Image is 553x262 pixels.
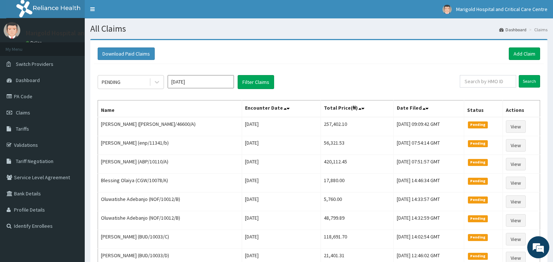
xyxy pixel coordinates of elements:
p: Marigold Hospital and Critical Care Centre [26,30,146,36]
td: [DATE] 07:54:14 GMT [393,136,464,155]
td: [PERSON_NAME] (enp/11341/b) [98,136,242,155]
span: Pending [468,215,488,222]
td: 56,321.53 [321,136,393,155]
span: Pending [468,234,488,241]
a: View [506,233,526,245]
th: Status [464,100,503,117]
span: Switch Providers [16,61,53,67]
td: 48,799.89 [321,211,393,230]
a: Online [26,40,43,45]
a: View [506,195,526,208]
th: Name [98,100,242,117]
th: Actions [503,100,540,117]
span: Claims [16,109,30,116]
td: [PERSON_NAME] (ABP/10110/A) [98,155,242,174]
span: Pending [468,178,488,184]
span: Pending [468,196,488,203]
span: Marigold Hospital and Critical Care Centre [456,6,547,13]
a: View [506,158,526,170]
td: [DATE] [242,192,321,211]
th: Total Price(₦) [321,100,393,117]
td: [PERSON_NAME] (BUD/10033/C) [98,230,242,249]
input: Select Month and Year [168,75,234,88]
a: Dashboard [499,26,526,33]
td: [DATE] 14:02:54 GMT [393,230,464,249]
span: Pending [468,159,488,166]
td: [DATE] [242,230,321,249]
input: Search [519,75,540,88]
h1: All Claims [90,24,547,33]
a: View [506,139,526,152]
img: User Image [4,22,20,39]
span: Pending [468,140,488,147]
td: 5,760.00 [321,192,393,211]
span: Tariffs [16,125,29,132]
td: Oluwatishe Adebanjo (NOF/10012/B) [98,192,242,211]
a: View [506,120,526,133]
span: Pending [468,253,488,259]
td: Blessing Olaiya (CGW/10078/A) [98,174,242,192]
td: [DATE] 07:51:57 GMT [393,155,464,174]
span: Tariff Negotiation [16,158,53,164]
td: [DATE] [242,174,321,192]
a: View [506,177,526,189]
td: [DATE] [242,155,321,174]
a: Add Claim [509,47,540,60]
img: User Image [442,5,452,14]
td: [DATE] [242,211,321,230]
button: Download Paid Claims [98,47,155,60]
button: Filter Claims [238,75,274,89]
td: Oluwatishe Adebanjo (NOF/10012/B) [98,211,242,230]
td: [DATE] [242,136,321,155]
td: [DATE] [242,117,321,136]
td: [PERSON_NAME] ([PERSON_NAME]/46600/A) [98,117,242,136]
th: Date Filed [393,100,464,117]
td: 420,112.45 [321,155,393,174]
th: Encounter Date [242,100,321,117]
td: [DATE] 14:33:57 GMT [393,192,464,211]
span: Pending [468,121,488,128]
td: [DATE] 14:46:34 GMT [393,174,464,192]
td: 118,691.70 [321,230,393,249]
span: Dashboard [16,77,40,84]
div: PENDING [102,78,120,86]
td: [DATE] 14:32:59 GMT [393,211,464,230]
td: [DATE] 09:09:42 GMT [393,117,464,136]
td: 257,402.10 [321,117,393,136]
td: 17,880.00 [321,174,393,192]
li: Claims [527,26,547,33]
input: Search by HMO ID [460,75,516,88]
a: View [506,214,526,227]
